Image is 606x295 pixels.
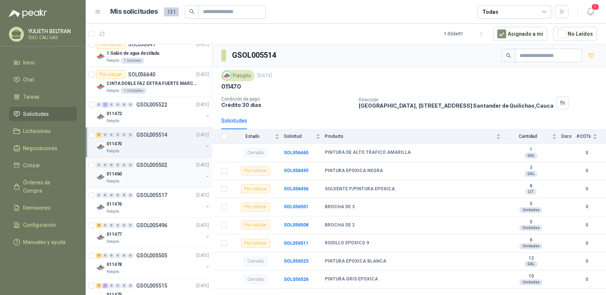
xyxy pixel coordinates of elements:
[196,71,209,78] p: [DATE]
[102,102,108,107] div: 1
[561,129,576,144] th: Docs
[115,253,121,258] div: 0
[107,231,122,238] p: 011477
[107,239,119,245] p: Patojito
[284,186,308,191] b: SOL056496
[9,73,77,87] a: Chat
[284,168,308,173] a: SOL056495
[121,162,127,168] div: 0
[232,50,277,61] h3: GSOL005514
[553,27,597,41] button: No Leídos
[102,193,108,198] div: 0
[96,130,210,154] a: 5 0 0 0 0 0 GSOL005514[DATE] Company Logo011470Patojito
[96,191,210,215] a: 0 0 0 0 0 0 GSOL005517[DATE] Company Logo011476Patojito
[96,162,102,168] div: 0
[505,134,551,139] span: Cantidad
[115,193,121,198] div: 0
[505,256,556,261] b: 12
[9,158,77,172] a: Cotizar
[136,132,167,137] p: GSOL005514
[107,110,122,117] p: 011472
[109,162,114,168] div: 0
[107,118,119,124] p: Patojito
[241,239,270,248] div: Por cotizar
[519,225,542,231] div: Unidades
[284,241,308,246] a: SOL056511
[9,235,77,249] a: Manuales y ayuda
[136,193,167,198] p: GSOL005517
[244,148,267,157] div: Cerrado
[524,171,537,177] div: GAL
[223,72,231,80] img: Company Logo
[444,28,487,40] div: 1 - 50 de 91
[121,253,127,258] div: 0
[128,223,133,228] div: 0
[110,6,158,17] h1: Mis solicitudes
[576,240,597,247] b: 0
[576,185,597,193] b: 0
[107,261,122,268] p: 011478
[359,102,553,109] p: [GEOGRAPHIC_DATA], [STREET_ADDRESS] Santander de Quilichao , Cauca
[576,167,597,174] b: 0
[232,129,284,144] th: Estado
[482,8,498,16] div: Todas
[107,201,122,208] p: 011476
[107,80,199,87] p: CINTA DOBLE FAZ EXTRA FUERTE MARCA:3M
[115,102,121,107] div: 0
[9,124,77,138] a: Licitaciones
[136,283,167,288] p: GSOL005515
[109,223,114,228] div: 0
[9,107,77,121] a: Solicitudes
[23,238,66,246] span: Manuales y ayuda
[196,282,209,289] p: [DATE]
[96,172,105,181] img: Company Logo
[128,162,133,168] div: 0
[9,201,77,215] a: Remisiones
[505,237,556,243] b: 6
[284,150,308,155] a: SOL056465
[189,9,194,14] span: search
[107,178,119,184] p: Patojito
[23,76,34,84] span: Chat
[128,132,133,137] div: 0
[576,134,591,139] span: # COTs
[506,53,511,58] span: search
[96,132,102,137] div: 5
[505,147,556,153] b: 1
[325,168,383,174] b: PINTURA EPOXICA NEGRA
[28,35,75,40] p: IDEC CALI SAS
[121,58,144,64] div: 1 Galones
[136,223,167,228] p: GSOL005496
[325,204,355,210] b: BROCHA DE 3
[23,178,70,195] span: Órdenes de Compra
[102,223,108,228] div: 0
[221,70,254,81] div: Patojito
[109,283,114,288] div: 0
[196,222,209,229] p: [DATE]
[221,117,247,125] div: Solicitudes
[493,27,547,41] button: Asignado a mi
[9,218,77,232] a: Configuración
[325,240,369,246] b: RODILLO EPOXICO 9
[284,277,308,282] a: SOL056526
[115,162,121,168] div: 0
[121,283,127,288] div: 0
[325,134,495,139] span: Producto
[241,184,270,193] div: Por cotizar
[128,193,133,198] div: 0
[121,193,127,198] div: 0
[23,110,49,118] span: Solicitudes
[107,88,119,94] p: Patojito
[96,203,105,212] img: Company Logo
[576,222,597,229] b: 0
[196,192,209,199] p: [DATE]
[196,41,209,48] p: [DATE]
[164,7,179,16] span: 131
[505,129,561,144] th: Cantidad
[325,258,386,264] b: PINTURA EPOXICA BLANCA
[284,222,308,228] b: SOL056508
[96,283,102,288] div: 9
[102,283,108,288] div: 3
[241,203,270,212] div: Por cotizar
[284,258,308,264] a: SOL056523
